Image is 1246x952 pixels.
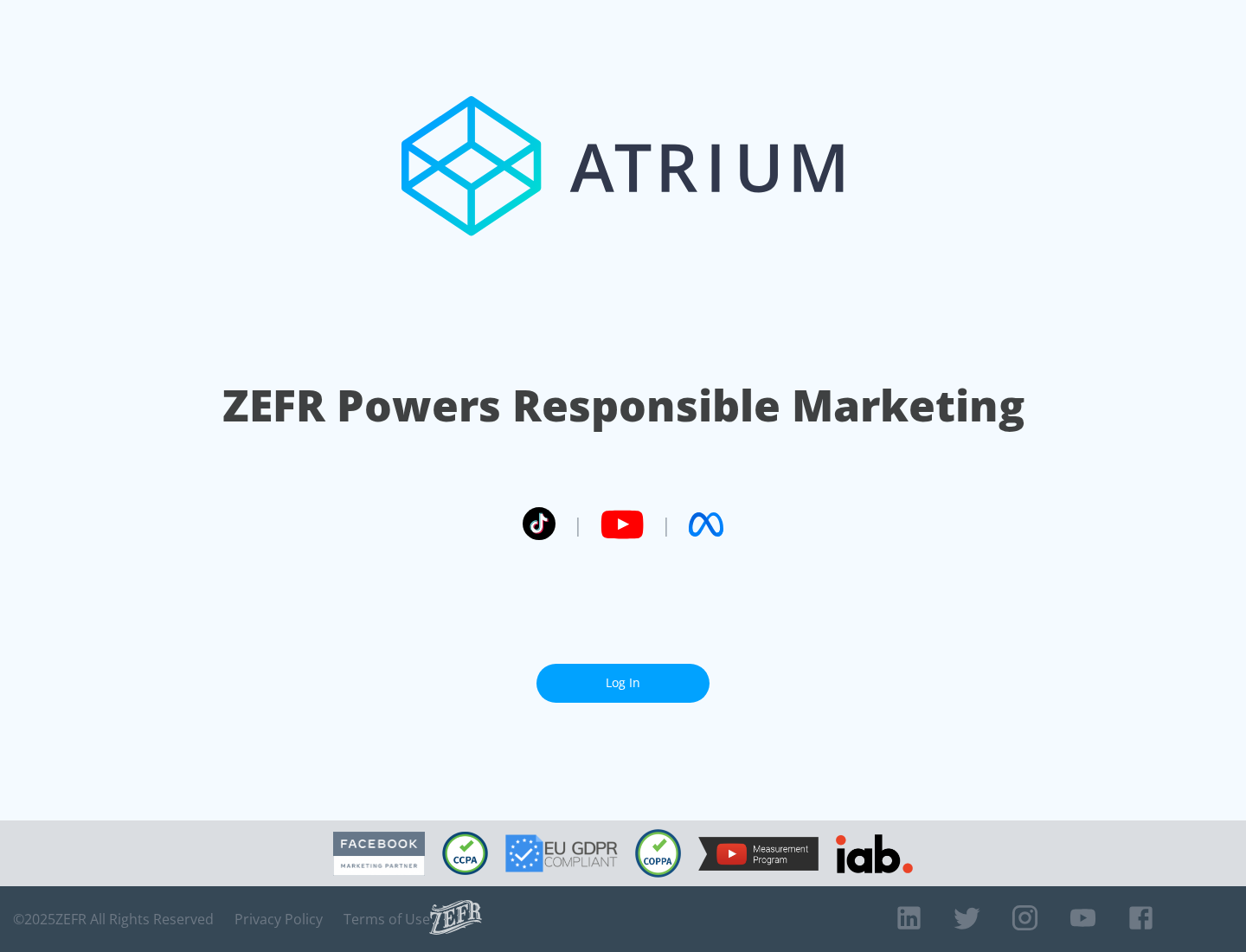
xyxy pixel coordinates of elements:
img: IAB [836,834,913,873]
span: © 2025 ZEFR All Rights Reserved [13,910,214,928]
a: Terms of Use [344,910,430,928]
span: | [573,511,583,537]
img: YouTube Measurement Program [698,837,819,871]
h1: ZEFR Powers Responsible Marketing [222,376,1024,435]
img: CCPA Compliant [442,832,488,875]
a: Privacy Policy [234,910,323,928]
a: Log In [536,664,710,703]
span: | [661,511,671,537]
img: COPPA Compliant [635,829,681,878]
img: Facebook Marketing Partner [333,832,425,876]
img: GDPR Compliant [505,834,618,872]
